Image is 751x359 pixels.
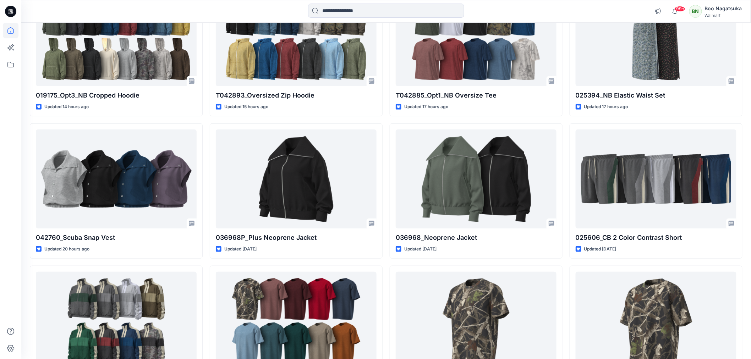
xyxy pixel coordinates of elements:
[576,233,736,243] p: 025606_CB 2 Color Contrast Short
[576,129,736,228] a: 025606_CB 2 Color Contrast Short
[36,233,197,243] p: 042760_Scuba Snap Vest
[396,90,557,100] p: T042885_Opt1_NB Oversize Tee
[216,129,377,228] a: 036968P_Plus Neoprene Jacket
[36,90,197,100] p: 019175_Opt3_NB Cropped Hoodie
[584,245,616,253] p: Updated [DATE]
[216,90,377,100] p: T042893_Oversized Zip Hoodie
[224,245,257,253] p: Updated [DATE]
[396,129,557,228] a: 036968_Neoprene Jacket
[705,4,742,13] div: Boo Nagatsuka
[404,245,437,253] p: Updated [DATE]
[705,13,742,18] div: Walmart
[576,90,736,100] p: 025394_NB Elastic Waist Set
[689,5,702,18] div: BN
[675,6,685,12] span: 99+
[44,103,89,111] p: Updated 14 hours ago
[216,233,377,243] p: 036968P_Plus Neoprene Jacket
[396,233,557,243] p: 036968_Neoprene Jacket
[224,103,268,111] p: Updated 15 hours ago
[44,245,89,253] p: Updated 20 hours ago
[36,129,197,228] a: 042760_Scuba Snap Vest
[584,103,628,111] p: Updated 17 hours ago
[404,103,448,111] p: Updated 17 hours ago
